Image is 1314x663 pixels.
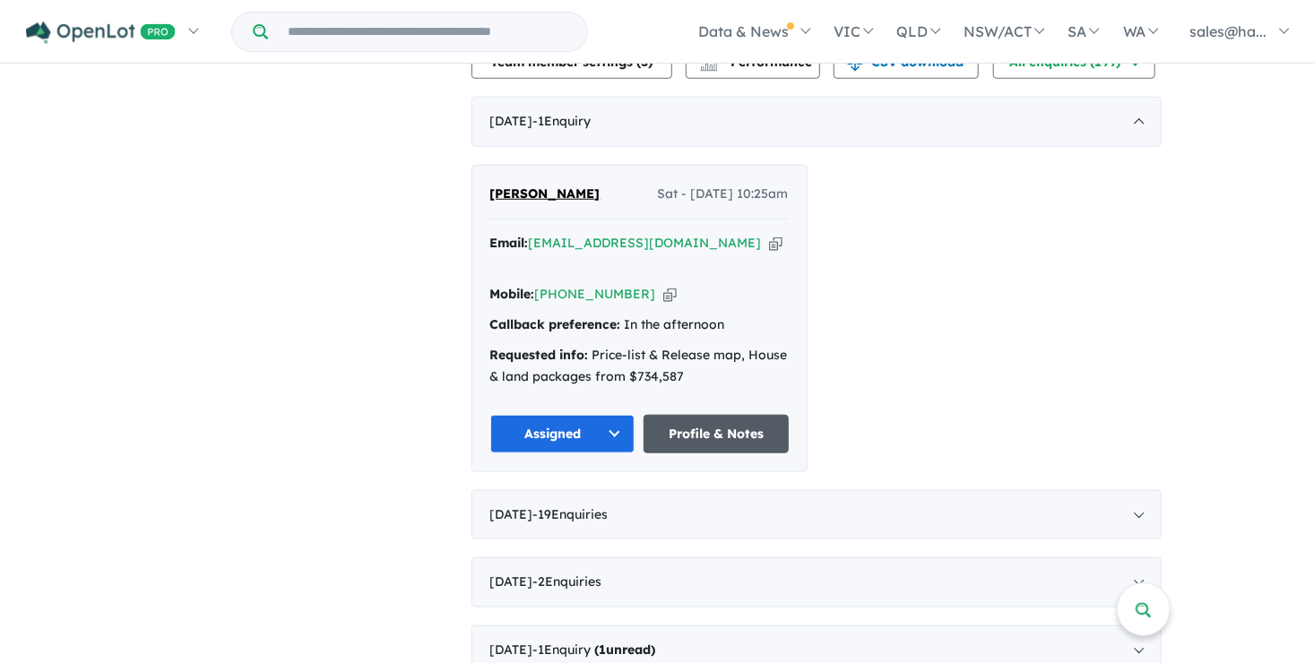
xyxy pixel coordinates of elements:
img: Openlot PRO Logo White [26,22,176,44]
a: [EMAIL_ADDRESS][DOMAIN_NAME] [529,235,762,251]
div: [DATE] [471,490,1162,540]
input: Try estate name, suburb, builder or developer [272,13,584,51]
strong: Requested info: [490,347,589,363]
strong: Email: [490,235,529,251]
a: [PHONE_NUMBER] [535,286,656,302]
strong: Mobile: [490,286,535,302]
button: Assigned [490,415,635,453]
button: Copy [769,234,782,253]
span: - 2 Enquir ies [533,573,602,590]
span: Sat - [DATE] 10:25am [658,184,789,205]
a: Profile & Notes [644,415,789,453]
div: In the afternoon [490,314,789,336]
span: 1 [600,641,607,658]
button: Copy [663,285,677,304]
div: [DATE] [471,557,1162,607]
strong: ( unread) [595,641,656,658]
span: [PERSON_NAME] [490,185,601,202]
span: sales@ha... [1189,22,1266,40]
span: - 1 Enquir y [533,113,592,129]
span: - 19 Enquir ies [533,506,609,522]
img: bar-chart.svg [700,60,718,72]
a: [PERSON_NAME] [490,184,601,205]
div: Price-list & Release map, House & land packages from $734,587 [490,345,789,388]
div: [DATE] [471,97,1162,147]
span: - 1 Enquir y [533,641,656,658]
strong: Callback preference: [490,316,621,332]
